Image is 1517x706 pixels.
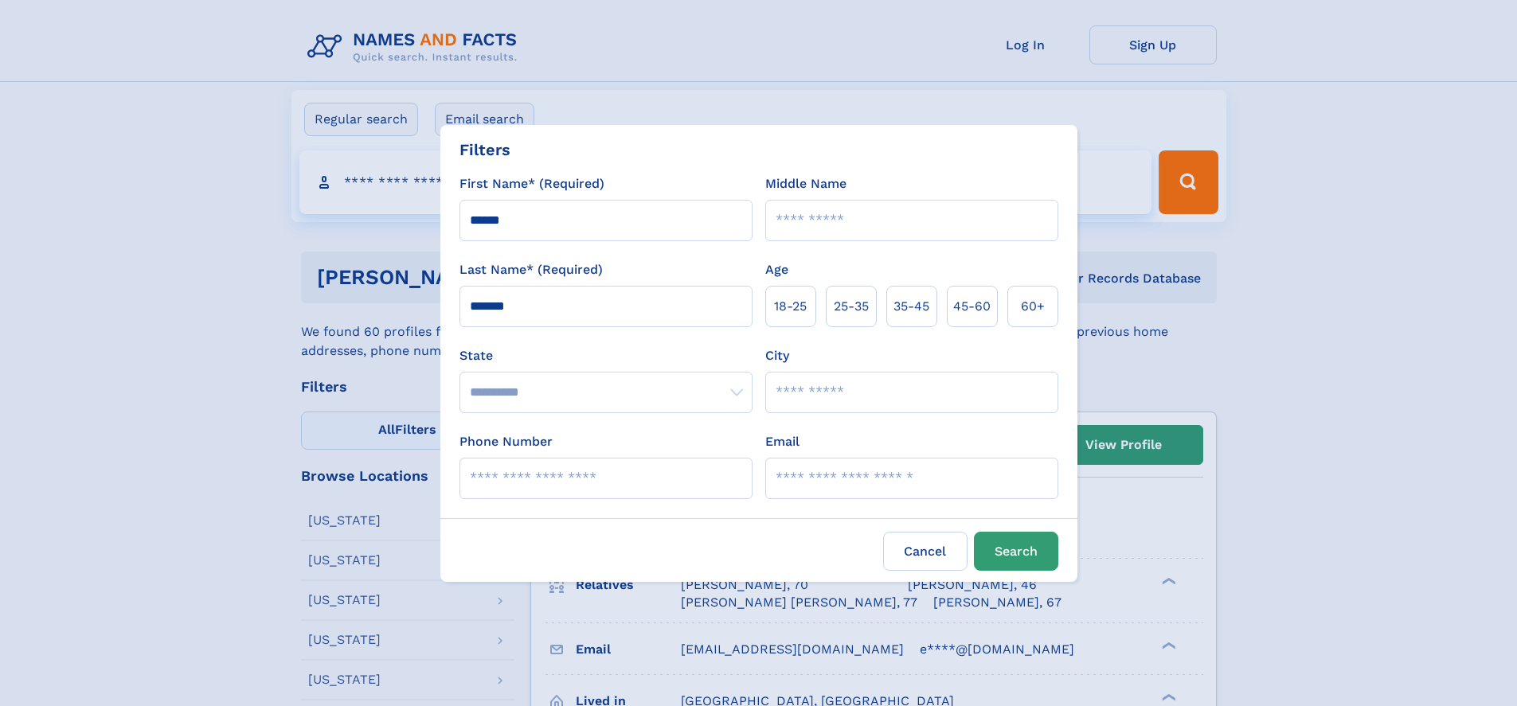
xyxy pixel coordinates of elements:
label: Middle Name [765,174,846,193]
label: City [765,346,789,365]
label: Age [765,260,788,279]
span: 25‑35 [834,297,869,316]
button: Search [974,532,1058,571]
span: 60+ [1021,297,1045,316]
label: Email [765,432,800,451]
span: 35‑45 [893,297,929,316]
label: Last Name* (Required) [459,260,603,279]
label: State [459,346,753,365]
span: 45‑60 [953,297,991,316]
span: 18‑25 [774,297,807,316]
label: Cancel [883,532,968,571]
label: First Name* (Required) [459,174,604,193]
div: Filters [459,138,510,162]
label: Phone Number [459,432,553,451]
